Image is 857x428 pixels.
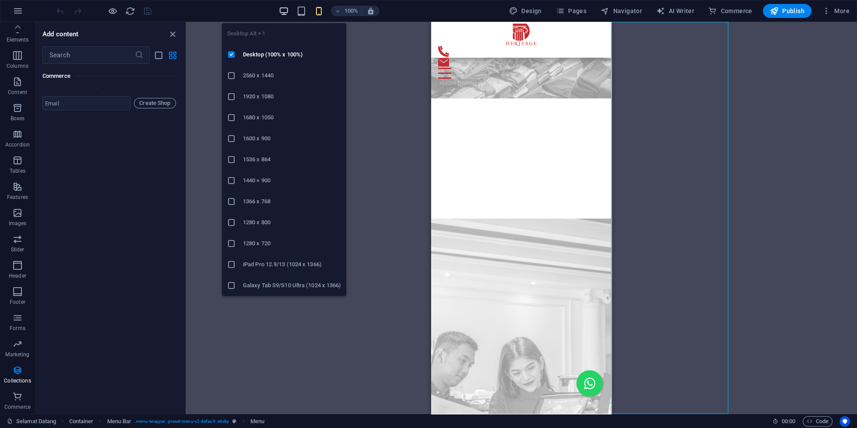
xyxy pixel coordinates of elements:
span: Code [807,416,829,427]
button: close panel [167,29,178,39]
button: More [818,4,853,18]
h6: 1440 × 900 [243,175,341,186]
button: Commerce [705,4,756,18]
h6: 1536 x 864 [243,154,341,165]
h6: 1366 x 768 [243,196,341,207]
span: Publish [770,7,804,15]
input: Email [42,96,130,110]
span: : [788,418,789,425]
i: This element is a customizable preset [232,419,236,424]
p: Header [9,272,26,279]
h6: Desktop (100% x 100%) [243,49,341,60]
p: Content [8,89,27,96]
button: reload [125,6,135,16]
h6: 2560 x 1440 [243,70,341,81]
button: 100% [331,6,362,16]
span: Commerce [708,7,752,15]
span: Click to select. Double-click to edit [69,416,94,427]
span: Click to select. Double-click to edit [107,416,132,427]
p: Boxes [11,115,25,122]
span: More [822,7,850,15]
h6: 1680 x 1050 [243,112,341,123]
p: Collections [4,377,31,384]
h6: Session time [773,416,796,427]
button: Usercentrics [839,416,850,427]
button: grid-view [167,50,178,60]
h6: Commerce [42,71,176,81]
h6: 1600 x 900 [243,133,341,144]
button: Publish [763,4,811,18]
p: Forms [10,325,25,332]
nav: breadcrumb [69,416,265,427]
p: Marketing [5,351,29,358]
button: Design [506,4,545,18]
span: Navigator [601,7,642,15]
h6: 1280 x 800 [243,217,341,228]
button: list-view [153,50,164,60]
span: . menu-wrapper .preset-menu-v2-default .sticky [135,416,229,427]
h6: iPad Pro 12.9/13 (1024 x 1366) [243,259,341,270]
span: Design [509,7,542,15]
p: Tables [10,167,25,174]
p: Commerce [4,404,31,411]
input: Search [42,46,135,64]
p: Columns [7,63,28,70]
p: Accordion [5,141,30,148]
span: Click to select. Double-click to edit [250,416,264,427]
span: 00 00 [782,416,795,427]
button: Navigator [597,4,646,18]
p: Footer [10,299,25,306]
span: Create Shop [138,98,172,108]
a: Click to cancel selection. Double-click to open Pages [7,416,56,427]
p: Slider [11,246,25,253]
button: Code [803,416,832,427]
button: Create Shop [134,98,176,108]
div: Design (Ctrl+Alt+Y) [506,4,545,18]
p: Elements [7,36,29,43]
p: Features [7,194,28,201]
p: Images [9,220,27,227]
span: AI Writer [656,7,694,15]
h6: 1920 x 1080 [243,91,341,102]
span: Pages [556,7,587,15]
h6: 1280 x 720 [243,238,341,249]
h6: Add content [42,29,79,39]
h6: 100% [344,6,358,16]
i: On resize automatically adjust zoom level to fit chosen device. [367,7,375,15]
button: AI Writer [653,4,698,18]
i: Reload page [125,6,135,16]
button: Pages [552,4,590,18]
h6: Galaxy Tab S9/S10 Ultra (1024 x 1366) [243,280,341,291]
